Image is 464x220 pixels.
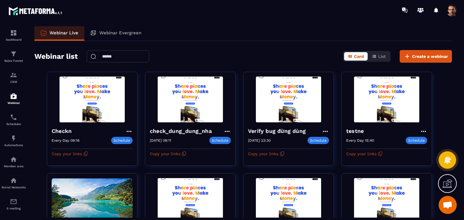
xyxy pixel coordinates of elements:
[368,52,389,61] button: List
[34,50,78,62] h2: Webinar list
[150,138,171,143] p: [DATE] 09:11
[2,193,26,215] a: emailemailE-mailing
[2,67,26,88] a: formationformationCRM
[2,122,26,126] p: Scheduler
[111,137,133,144] p: Schedule
[412,53,448,59] span: Create a webinar
[2,59,26,62] p: Sales Funnel
[2,130,26,151] a: automationsautomationsAutomations
[10,29,17,36] img: formation
[50,30,78,36] p: Webinar Live
[2,172,26,193] a: social-networksocial-networkSocial Networks
[10,50,17,58] img: formation
[378,54,386,59] span: List
[2,151,26,172] a: automationsautomationsMember area
[2,207,26,210] p: E-mailing
[2,109,26,130] a: schedulerschedulerScheduler
[346,77,427,122] img: webinar-background
[10,93,17,100] img: automations
[150,149,186,159] button: Copy your links
[2,101,26,105] p: Webinar
[52,127,75,135] h4: Checkn
[346,138,374,143] p: Every Day 15:40
[2,38,26,41] p: Dashboard
[2,80,26,83] p: CRM
[248,149,285,159] button: Copy your links
[10,71,17,79] img: formation
[400,50,452,63] button: Create a webinar
[10,156,17,163] img: automations
[248,138,271,143] p: [DATE] 23:30
[2,186,26,189] p: Social Networks
[10,177,17,184] img: social-network
[150,77,231,122] img: webinar-background
[10,198,17,205] img: email
[2,165,26,168] p: Member area
[2,46,26,67] a: formationformationSales Funnel
[52,149,88,159] button: Copy your links
[346,149,383,159] button: Copy your links
[2,143,26,147] p: Automations
[346,127,367,135] h4: testne
[308,137,329,144] p: Schedule
[10,114,17,121] img: scheduler
[2,25,26,46] a: formationformationDashboard
[10,135,17,142] img: automations
[248,127,309,135] h4: Verify bug đừng dùng
[99,30,141,36] p: Webinar Evergreen
[34,26,84,41] a: Webinar Live
[209,137,231,144] p: Schedule
[248,77,329,122] img: webinar-background
[2,88,26,109] a: automationsautomationsWebinar
[354,54,364,59] span: Card
[8,5,63,16] img: logo
[52,138,79,143] p: Every Day 09:16
[406,137,427,144] p: Schedule
[344,52,368,61] button: Card
[439,196,457,214] a: Mở cuộc trò chuyện
[150,127,215,135] h4: check_dung_dung_nha
[52,77,133,122] img: webinar-background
